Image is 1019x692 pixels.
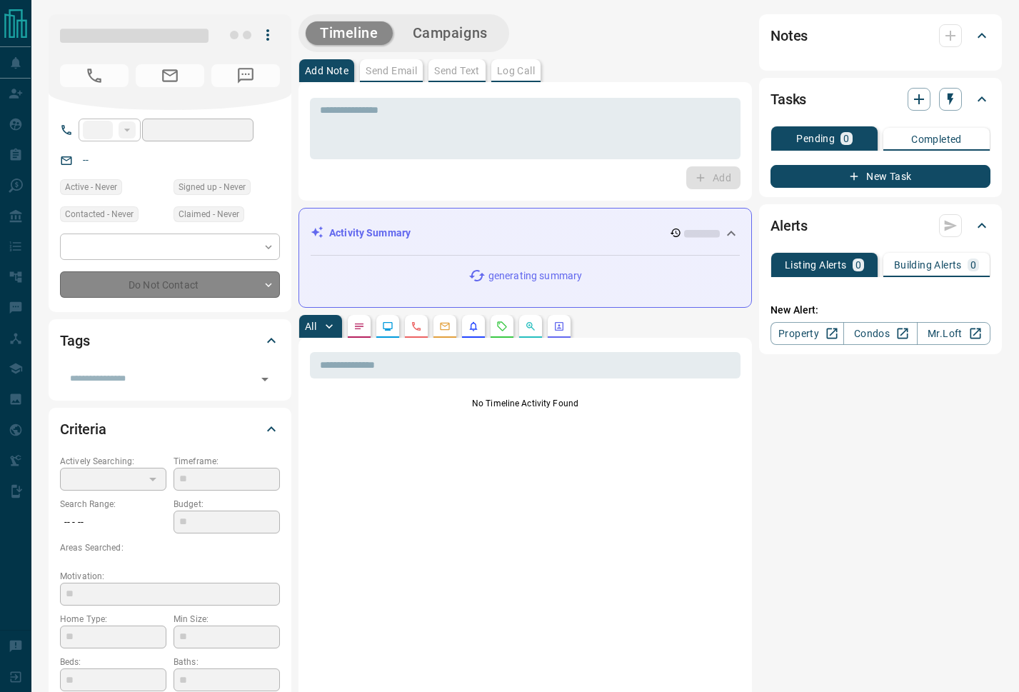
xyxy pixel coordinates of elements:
[60,412,280,446] div: Criteria
[770,88,806,111] h2: Tasks
[770,82,990,116] div: Tasks
[60,498,166,511] p: Search Range:
[770,165,990,188] button: New Task
[911,134,962,144] p: Completed
[65,207,134,221] span: Contacted - Never
[60,64,129,87] span: No Number
[179,180,246,194] span: Signed up - Never
[770,209,990,243] div: Alerts
[60,656,166,668] p: Beds:
[796,134,835,144] p: Pending
[398,21,502,45] button: Campaigns
[60,455,166,468] p: Actively Searching:
[488,269,582,284] p: generating summary
[525,321,536,332] svg: Opportunities
[770,322,844,345] a: Property
[60,329,89,352] h2: Tags
[60,541,280,554] p: Areas Searched:
[770,19,990,53] div: Notes
[894,260,962,270] p: Building Alerts
[174,613,280,626] p: Min Size:
[785,260,847,270] p: Listing Alerts
[770,303,990,318] p: New Alert:
[770,214,808,237] h2: Alerts
[311,220,740,246] div: Activity Summary
[60,570,280,583] p: Motivation:
[329,226,411,241] p: Activity Summary
[305,321,316,331] p: All
[83,154,89,166] a: --
[136,64,204,87] span: No Email
[496,321,508,332] svg: Requests
[65,180,117,194] span: Active - Never
[60,613,166,626] p: Home Type:
[353,321,365,332] svg: Notes
[553,321,565,332] svg: Agent Actions
[770,24,808,47] h2: Notes
[174,656,280,668] p: Baths:
[174,498,280,511] p: Budget:
[843,322,917,345] a: Condos
[60,511,166,534] p: -- - --
[305,66,348,76] p: Add Note
[306,21,393,45] button: Timeline
[60,271,280,298] div: Do Not Contact
[211,64,280,87] span: No Number
[411,321,422,332] svg: Calls
[255,369,275,389] button: Open
[179,207,239,221] span: Claimed - Never
[855,260,861,270] p: 0
[60,418,106,441] h2: Criteria
[382,321,393,332] svg: Lead Browsing Activity
[60,324,280,358] div: Tags
[310,397,741,410] p: No Timeline Activity Found
[174,455,280,468] p: Timeframe:
[468,321,479,332] svg: Listing Alerts
[439,321,451,332] svg: Emails
[917,322,990,345] a: Mr.Loft
[843,134,849,144] p: 0
[970,260,976,270] p: 0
